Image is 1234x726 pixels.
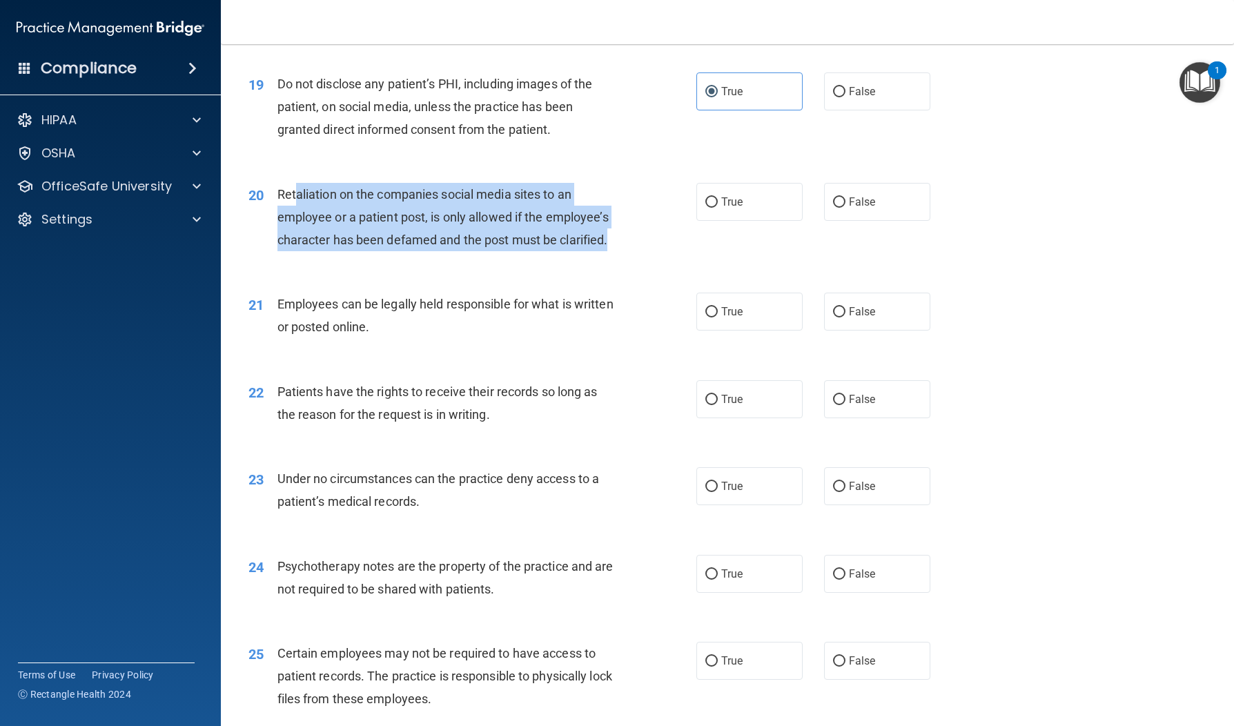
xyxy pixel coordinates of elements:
[248,77,264,93] span: 19
[721,85,743,98] span: True
[248,297,264,313] span: 21
[833,307,845,317] input: False
[849,654,876,667] span: False
[17,14,204,42] img: PMB logo
[277,297,614,334] span: Employees can be legally held responsible for what is written or posted online.
[721,195,743,208] span: True
[248,559,264,576] span: 24
[1179,62,1220,103] button: Open Resource Center, 1 new notification
[833,197,845,208] input: False
[721,393,743,406] span: True
[248,384,264,401] span: 22
[833,395,845,405] input: False
[849,480,876,493] span: False
[849,393,876,406] span: False
[17,112,201,128] a: HIPAA
[705,482,718,492] input: True
[277,646,612,706] span: Certain employees may not be required to have access to patient records. The practice is responsi...
[277,384,598,422] span: Patients have the rights to receive their records so long as the reason for the request is in wri...
[705,395,718,405] input: True
[277,471,600,509] span: Under no circumstances can the practice deny access to a patient’s medical records.
[721,480,743,493] span: True
[248,471,264,488] span: 23
[17,178,201,195] a: OfficeSafe University
[833,482,845,492] input: False
[17,211,201,228] a: Settings
[1215,70,1220,88] div: 1
[849,85,876,98] span: False
[248,187,264,204] span: 20
[41,112,77,128] p: HIPAA
[721,654,743,667] span: True
[849,195,876,208] span: False
[833,87,845,97] input: False
[849,305,876,318] span: False
[721,567,743,580] span: True
[849,567,876,580] span: False
[92,668,154,682] a: Privacy Policy
[705,569,718,580] input: True
[41,145,76,161] p: OSHA
[705,197,718,208] input: True
[833,656,845,667] input: False
[18,668,75,682] a: Terms of Use
[41,211,92,228] p: Settings
[705,307,718,317] input: True
[41,178,172,195] p: OfficeSafe University
[41,59,137,78] h4: Compliance
[248,646,264,663] span: 25
[705,656,718,667] input: True
[277,77,593,137] span: Do not disclose any patient’s PHI, including images of the patient, on social media, unless the p...
[833,569,845,580] input: False
[277,559,614,596] span: Psychotherapy notes are the property of the practice and are not required to be shared with patie...
[277,187,609,247] span: Retaliation on the companies social media sites to an employee or a patient post, is only allowed...
[18,687,131,701] span: Ⓒ Rectangle Health 2024
[17,145,201,161] a: OSHA
[995,628,1217,683] iframe: Drift Widget Chat Controller
[705,87,718,97] input: True
[721,305,743,318] span: True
